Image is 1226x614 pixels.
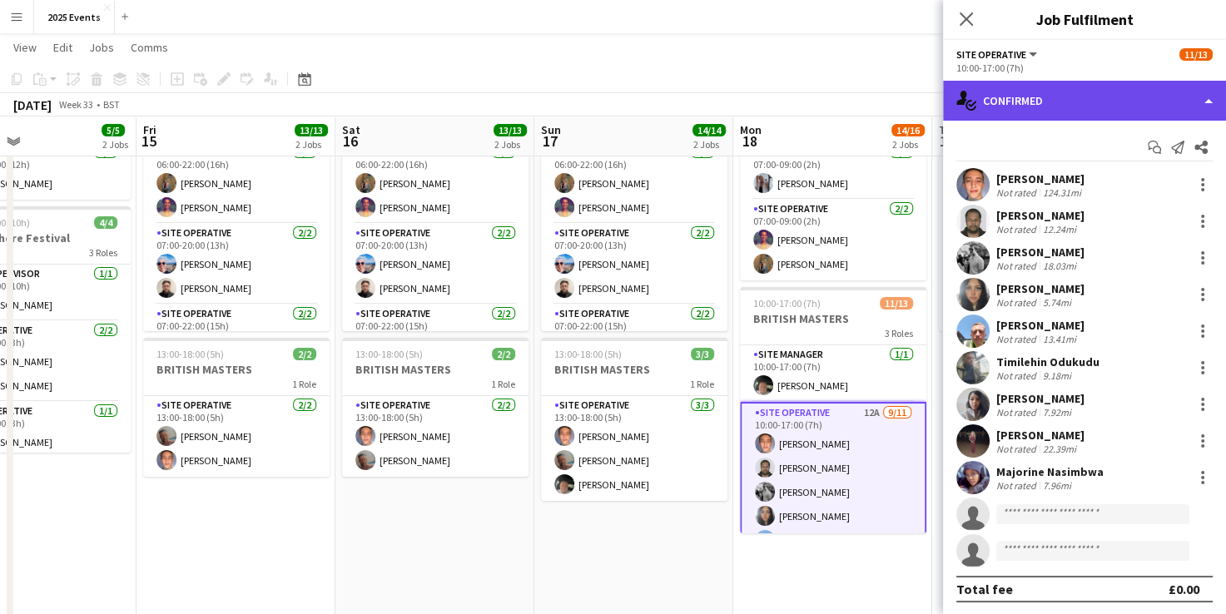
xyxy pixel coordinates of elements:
span: 11/13 [880,297,913,309]
div: Not rated [996,333,1040,345]
span: 16 [340,131,360,151]
span: Fri [143,122,156,137]
span: 5/5 [102,124,125,136]
div: [PERSON_NAME] [996,281,1085,296]
app-card-role: Site Operative2/207:00-20:00 (13h)[PERSON_NAME][PERSON_NAME] [342,224,529,305]
div: Total fee [956,581,1013,597]
span: 1 Role [491,378,515,390]
a: Comms [124,37,175,58]
div: [PERSON_NAME] [996,428,1085,443]
div: Not rated [996,406,1040,418]
span: 4/4 [94,216,117,229]
span: Comms [131,40,168,55]
span: 17 [539,131,561,151]
span: 13:00-18:00 (5h) [554,348,622,360]
a: Jobs [82,37,121,58]
span: Week 33 [55,98,97,111]
div: [PERSON_NAME] [996,318,1085,333]
span: View [13,40,37,55]
app-card-role: Site Operative2/207:00-22:00 (15h) [541,305,727,385]
div: 9.18mi [1040,369,1075,382]
span: Mon [740,122,762,137]
span: 13/13 [494,124,527,136]
div: 22.39mi [1040,443,1080,455]
app-card-role: Site Operative2/207:00-22:00 (15h) [342,305,529,385]
span: Tue [939,122,958,137]
div: [DATE] [13,97,52,113]
span: 15 [141,131,156,151]
span: 3 Roles [89,246,117,259]
span: 13:00-18:00 (5h) [355,348,423,360]
div: Not rated [996,186,1040,199]
div: 2 Jobs [102,138,128,151]
app-card-role: Site Operative2/207:00-20:00 (13h)[PERSON_NAME][PERSON_NAME] [541,224,727,305]
app-job-card: 09:00-17:00 (8h)11/13BRITISH MASTERS3 RolesSite Manager1/109:00-17:00 (8h)[PERSON_NAME]Site Opera... [939,85,1125,331]
div: Confirmed [943,81,1226,121]
app-card-role: Site Manager1/109:00-17:00 (8h)[PERSON_NAME] [939,143,1125,200]
span: 18 [737,131,762,151]
h3: BRITISH MASTERS [342,362,529,377]
div: 18.03mi [1040,260,1080,272]
a: View [7,37,43,58]
app-card-role: Site Operative2/207:00-09:00 (2h)[PERSON_NAME][PERSON_NAME] [740,200,926,280]
app-job-card: 06:00-01:00 (19h) (Sat)11/11We out here festival6 RolesSite Operative2/206:00-22:00 (16h)[PERSON_... [143,85,330,331]
div: [PERSON_NAME] [996,245,1085,260]
span: Edit [53,40,72,55]
div: 7.96mi [1040,479,1075,492]
app-card-role: Site Operative2/206:00-22:00 (16h)[PERSON_NAME][PERSON_NAME] [541,143,727,224]
div: 06:00-01:00 (19h) (Mon)11/11We out here festival WOH6 RolesSite Operative2/206:00-22:00 (16h)[PER... [541,85,727,331]
span: Sat [342,122,360,137]
span: 3 Roles [885,327,913,339]
span: 2/2 [293,348,316,360]
span: 1 Role [690,378,714,390]
span: Sun [541,122,561,137]
div: 10:00-17:00 (7h) [956,62,1213,74]
h3: BRITISH MASTERS [143,362,330,377]
div: 2 Jobs [693,138,725,151]
app-card-role: Site Manager1/110:00-17:00 (7h)[PERSON_NAME] [740,345,926,402]
div: £0.00 [1169,581,1199,597]
button: Site Operative [956,48,1040,61]
div: 2 Jobs [295,138,327,151]
app-job-card: 10:00-17:00 (7h)11/13BRITISH MASTERS3 RolesSite Manager1/110:00-17:00 (7h)[PERSON_NAME]Site Opera... [740,287,926,533]
div: Not rated [996,296,1040,309]
div: 13.41mi [1040,333,1080,345]
div: Majorine Nasimbwa [996,464,1104,479]
div: 7.92mi [1040,406,1075,418]
div: Not rated [996,479,1040,492]
div: 2 Jobs [494,138,526,151]
app-job-card: 13:00-18:00 (5h)2/2BRITISH MASTERS1 RoleSite Operative2/213:00-18:00 (5h)[PERSON_NAME][PERSON_NAME] [143,338,330,477]
span: 13/13 [295,124,328,136]
app-job-card: 13:00-18:00 (5h)3/3BRITISH MASTERS1 RoleSite Operative3/313:00-18:00 (5h)[PERSON_NAME][PERSON_NAM... [541,338,727,501]
div: [PERSON_NAME] [996,208,1085,223]
app-job-card: 06:00-01:00 (19h) (Sun)11/11We out here festival We out here6 RolesSite Operative2/206:00-22:00 (... [342,85,529,331]
app-card-role: Site Operative2/206:00-22:00 (16h)[PERSON_NAME][PERSON_NAME] [342,143,529,224]
span: 11/13 [1179,48,1213,61]
span: 13:00-18:00 (5h) [156,348,224,360]
span: Site Operative [956,48,1026,61]
div: BST [103,98,120,111]
span: 3/3 [691,348,714,360]
button: 2025 Events [34,1,115,33]
app-card-role: Site Operative13A9/1109:00-17:00 (8h)[PERSON_NAME][PERSON_NAME][PERSON_NAME][PERSON_NAME]Timilehi... [939,200,1125,498]
div: Not rated [996,369,1040,382]
app-job-card: 07:00-09:00 (2h)3/3We out here festival WOH2 RolesSite Manager1/107:00-09:00 (2h)[PERSON_NAME]Sit... [740,85,926,280]
app-card-role: Site Operative2/213:00-18:00 (5h)[PERSON_NAME][PERSON_NAME] [342,396,529,477]
app-job-card: 13:00-18:00 (5h)2/2BRITISH MASTERS1 RoleSite Operative2/213:00-18:00 (5h)[PERSON_NAME][PERSON_NAME] [342,338,529,477]
span: 14/16 [891,124,925,136]
app-card-role: Site Operative2/207:00-20:00 (13h)[PERSON_NAME][PERSON_NAME] [143,224,330,305]
app-card-role: Site Operative2/213:00-18:00 (5h)[PERSON_NAME][PERSON_NAME] [143,396,330,477]
div: Not rated [996,223,1040,235]
div: [PERSON_NAME] [996,171,1085,186]
a: Edit [47,37,79,58]
div: [PERSON_NAME] [996,391,1085,406]
h3: BRITISH MASTERS [740,311,926,326]
span: 1 Role [292,378,316,390]
span: 2/2 [492,348,515,360]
